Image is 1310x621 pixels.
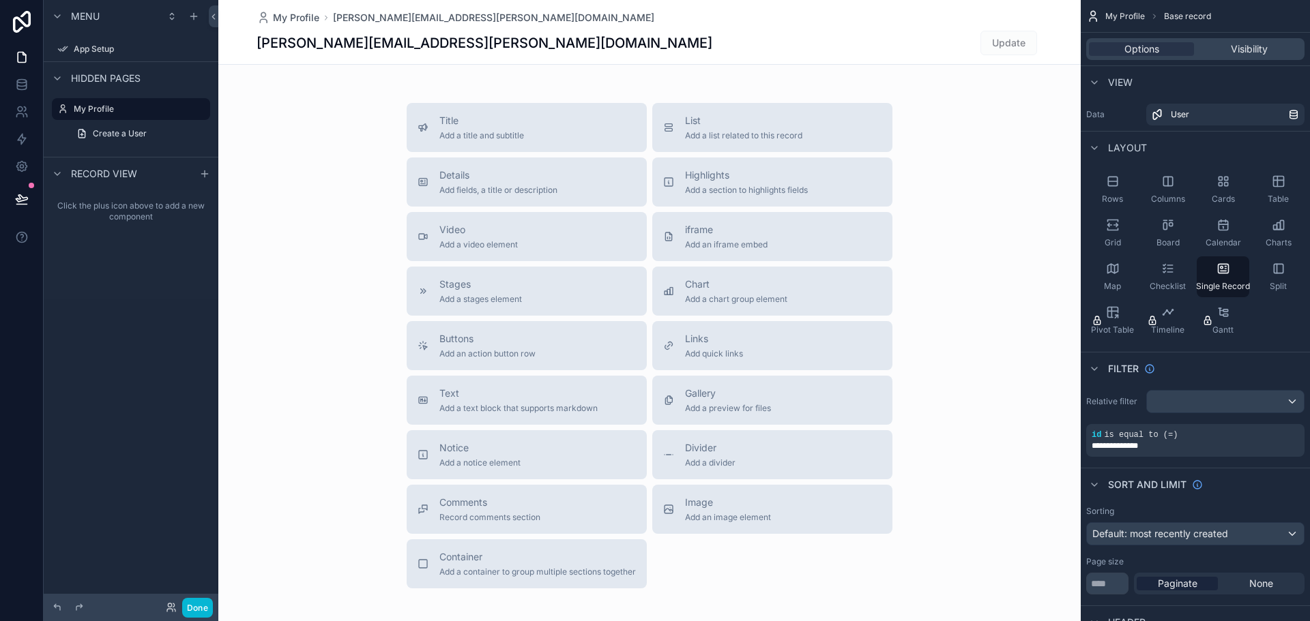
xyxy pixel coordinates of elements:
div: scrollable content [44,190,218,233]
span: Add an action button row [439,348,536,359]
div: Click the plus icon above to add a new component [44,190,218,233]
button: HighlightsAdd a section to highlights fields [652,157,892,207]
span: Map [1104,281,1121,292]
span: Menu [71,10,100,23]
span: Pivot Table [1091,324,1134,335]
span: My Profile [1105,11,1145,22]
button: ImageAdd an image element [652,485,892,534]
span: Add a text block that supports markdown [439,403,598,414]
span: Add an image element [685,512,771,523]
span: Image [685,496,771,509]
a: User [1146,104,1305,125]
button: Split [1252,256,1305,297]
span: Columns [1151,194,1185,205]
button: Cards [1197,169,1249,210]
span: Video [439,223,518,237]
span: Record view [71,167,137,181]
label: App Setup [74,44,207,55]
span: Grid [1105,237,1121,248]
button: ContainerAdd a container to group multiple sections together [407,539,647,588]
label: My Profile [74,104,202,115]
a: App Setup [52,38,210,60]
button: ChartAdd a chart group element [652,267,892,316]
span: View [1108,76,1133,89]
button: Grid [1086,213,1139,254]
span: Visibility [1231,42,1268,56]
button: ButtonsAdd an action button row [407,321,647,370]
button: Table [1252,169,1305,210]
span: Cards [1212,194,1235,205]
h1: [PERSON_NAME][EMAIL_ADDRESS][PERSON_NAME][DOMAIN_NAME] [257,33,712,52]
button: ListAdd a list related to this record [652,103,892,152]
span: Comments [439,496,540,509]
span: Timeline [1151,324,1184,335]
span: Table [1268,194,1289,205]
span: Paginate [1158,577,1197,590]
button: NoticeAdd a notice element [407,430,647,479]
span: Add a video element [439,239,518,250]
span: iframe [685,223,768,237]
span: Add a title and subtitle [439,130,524,141]
button: Rows [1086,169,1139,210]
a: My Profile [52,98,210,120]
a: [PERSON_NAME][EMAIL_ADDRESS][PERSON_NAME][DOMAIN_NAME] [333,11,654,25]
span: Add quick links [685,348,743,359]
button: Done [182,598,213,618]
span: Board [1156,237,1180,248]
button: iframeAdd an iframe embed [652,212,892,261]
span: id [1092,430,1101,440]
label: Page size [1086,556,1124,567]
button: Map [1086,256,1139,297]
span: Calendar [1206,237,1241,248]
span: is equal to (=) [1104,430,1178,440]
span: None [1249,577,1273,590]
span: Add a list related to this record [685,130,802,141]
span: Add a stages element [439,294,522,305]
a: Create a User [68,123,210,145]
button: Pivot Table [1086,300,1139,341]
button: VideoAdd a video element [407,212,647,261]
span: User [1171,109,1189,120]
span: List [685,114,802,127]
span: Create a User [93,128,147,139]
span: Default: most recently created [1092,528,1228,539]
button: LinksAdd quick links [652,321,892,370]
button: Charts [1252,213,1305,254]
button: TextAdd a text block that supports markdown [407,376,647,425]
span: Hidden pages [71,72,141,85]
span: Links [685,332,743,346]
span: Base record [1164,11,1211,22]
span: Rows [1102,194,1123,205]
a: My Profile [257,11,319,25]
button: Columns [1141,169,1194,210]
span: Add a section to highlights fields [685,185,808,196]
label: Relative filter [1086,396,1141,407]
button: Calendar [1197,213,1249,254]
button: StagesAdd a stages element [407,267,647,316]
button: Checklist [1141,256,1194,297]
span: Chart [685,277,787,291]
span: Notice [439,441,521,455]
button: DividerAdd a divider [652,430,892,479]
span: Add an iframe embed [685,239,768,250]
span: Split [1270,281,1287,292]
label: Sorting [1086,506,1114,517]
span: Add a preview for files [685,403,771,414]
span: Options [1124,42,1159,56]
span: My Profile [273,11,319,25]
span: Add a notice element [439,457,521,468]
span: Filter [1108,362,1139,376]
span: Add a container to group multiple sections together [439,566,636,577]
span: Checklist [1150,281,1186,292]
span: Container [439,550,636,564]
button: DetailsAdd fields, a title or description [407,157,647,207]
button: Timeline [1141,300,1194,341]
span: Add a chart group element [685,294,787,305]
button: Gantt [1197,300,1249,341]
span: Add fields, a title or description [439,185,557,196]
button: Default: most recently created [1086,522,1305,545]
button: CommentsRecord comments section [407,485,647,534]
span: Text [439,387,598,400]
button: TitleAdd a title and subtitle [407,103,647,152]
